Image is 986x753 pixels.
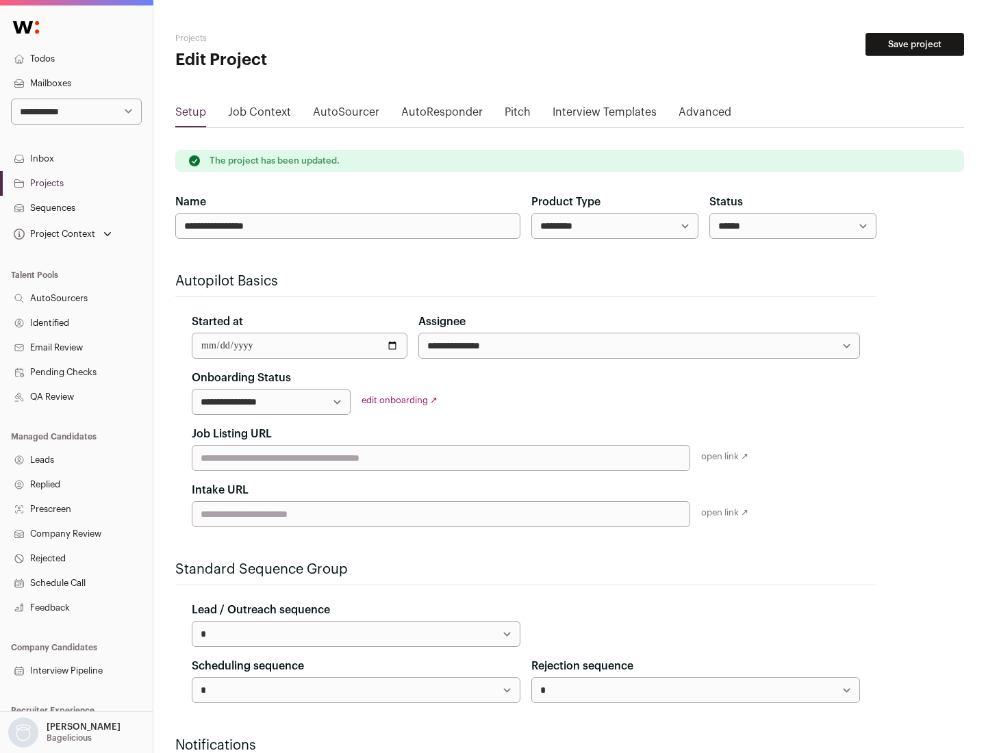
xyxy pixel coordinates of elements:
label: Name [175,194,206,210]
a: Job Context [228,104,291,126]
a: Advanced [679,104,731,126]
button: Save project [865,33,964,56]
label: Scheduling sequence [192,658,304,674]
a: AutoSourcer [313,104,379,126]
label: Started at [192,314,243,330]
p: [PERSON_NAME] [47,722,121,732]
a: Setup [175,104,206,126]
label: Rejection sequence [531,658,633,674]
label: Onboarding Status [192,370,291,386]
p: Bagelicious [47,732,92,743]
h1: Edit Project [175,49,438,71]
label: Assignee [418,314,466,330]
label: Lead / Outreach sequence [192,602,330,618]
a: Interview Templates [553,104,657,126]
label: Intake URL [192,482,249,498]
img: Wellfound [5,14,47,41]
p: The project has been updated. [210,155,340,166]
a: AutoResponder [401,104,483,126]
h2: Standard Sequence Group [175,560,876,579]
label: Job Listing URL [192,426,272,442]
label: Status [709,194,743,210]
img: nopic.png [8,717,38,748]
div: Project Context [11,229,95,240]
button: Open dropdown [11,225,114,244]
h2: Projects [175,33,438,44]
h2: Autopilot Basics [175,272,876,291]
a: Pitch [505,104,531,126]
a: edit onboarding ↗ [362,396,438,405]
button: Open dropdown [5,717,123,748]
label: Product Type [531,194,601,210]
